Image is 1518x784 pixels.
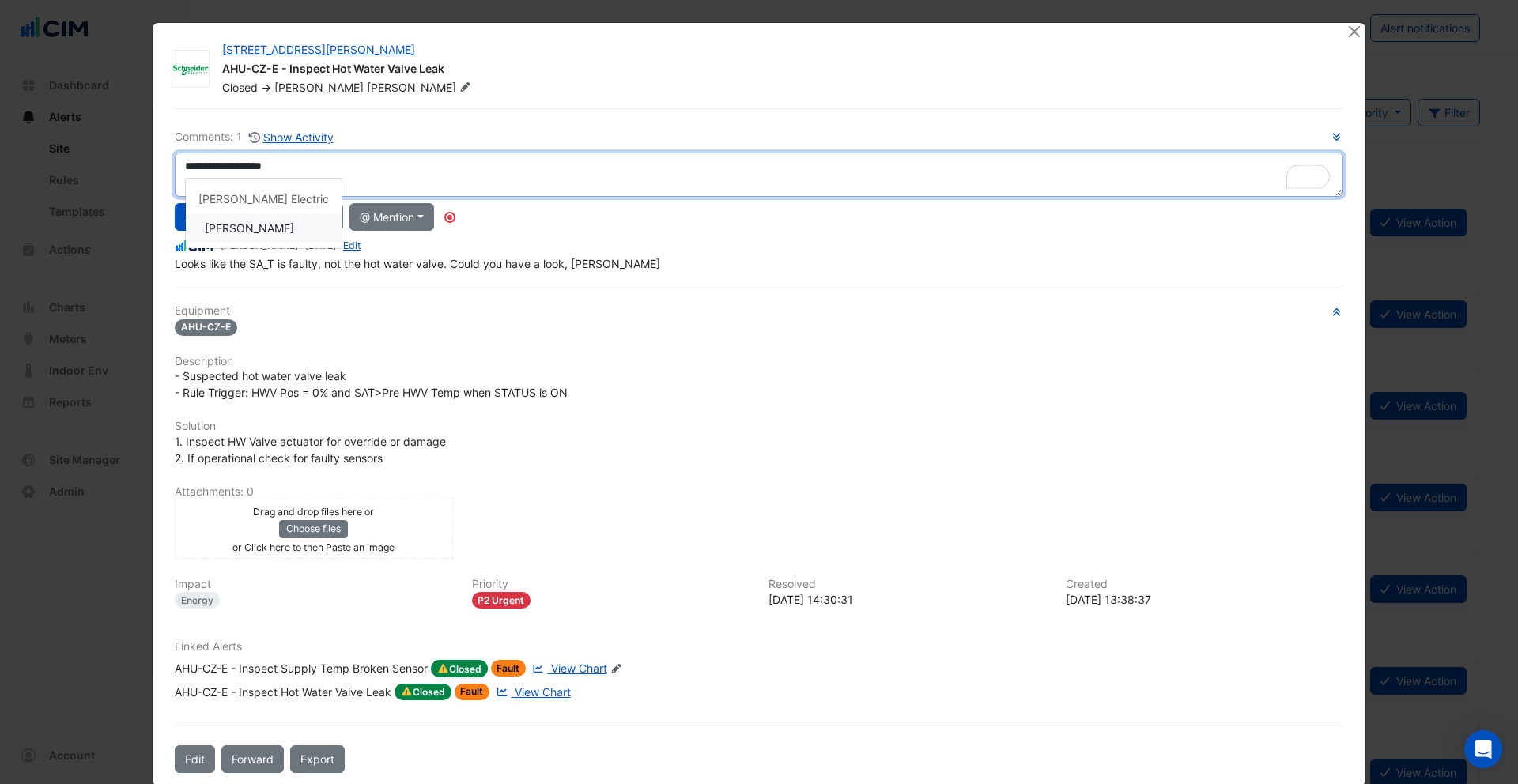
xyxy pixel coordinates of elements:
button: Forward [221,745,284,773]
span: AHU-CZ-E [175,319,237,336]
span: Closed [431,660,488,677]
h6: Created [1066,578,1344,591]
div: Comments: 1 [175,128,334,146]
span: Closed [395,684,451,701]
img: CIM [175,238,214,255]
h6: Equipment [175,304,1343,318]
div: AHU-CZ-E - Inspect Hot Water Valve Leak [175,684,391,701]
span: - Suspected hot water valve leak - Rule Trigger: HWV Pos = 0% and SAT>Pre HWV Temp when STATUS is ON [175,369,568,399]
button: Close [1346,23,1362,40]
span: Fault [491,660,527,677]
div: Energy [175,592,220,609]
span: View Chart [515,685,571,699]
div: AHU-CZ-E - Inspect Hot Water Valve Leak [222,61,1327,80]
a: Export [290,745,345,773]
span: Closed [222,81,258,94]
h6: Resolved [768,578,1047,591]
span: Looks like the SA_T is faulty, not the hot water valve. Could you have a look, [PERSON_NAME] [175,257,660,270]
div: Schneider Electric [186,184,342,213]
span: [PERSON_NAME] [367,80,474,96]
h6: Solution [175,420,1343,433]
div: P2 Urgent [472,592,531,609]
button: @ Mention [349,203,434,231]
div: Open Intercom Messenger [1464,730,1502,768]
img: Schneider Electric [172,62,209,77]
a: View Chart [529,660,606,677]
div: Thomas Kim [186,213,342,243]
span: -> [261,81,271,94]
h6: Linked Alerts [175,640,1343,654]
a: Edit [343,239,361,251]
span: Fault [455,684,490,700]
button: Choose files [279,520,348,537]
fa-icon: Edit Linked Alerts [610,663,622,675]
h6: Impact [175,578,453,591]
div: Tooltip anchor [443,210,457,224]
button: Edit [175,745,215,773]
button: Add comment [175,203,268,231]
div: [DATE] 13:38:37 [1066,591,1344,608]
div: [DATE] 14:30:31 [768,591,1047,608]
span: 1. Inspect HW Valve actuator for override or damage 2. If operational check for faulty sensors [175,435,446,465]
span: View Chart [551,661,607,675]
small: or Click here to then Paste an image [232,541,395,553]
div: AHU-CZ-E - Inspect Supply Temp Broken Sensor [175,660,428,677]
a: [STREET_ADDRESS][PERSON_NAME] [222,43,415,56]
h6: Description [175,355,1343,368]
a: View Chart [493,684,570,701]
span: [PERSON_NAME] [274,81,364,94]
small: Drag and drop files here or [253,506,374,518]
h6: Priority [472,578,750,591]
button: Show Activity [248,128,334,146]
textarea: To enrich screen reader interactions, please activate Accessibility in Grammarly extension settings [175,153,1343,197]
h6: Attachments: 0 [175,485,1343,499]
